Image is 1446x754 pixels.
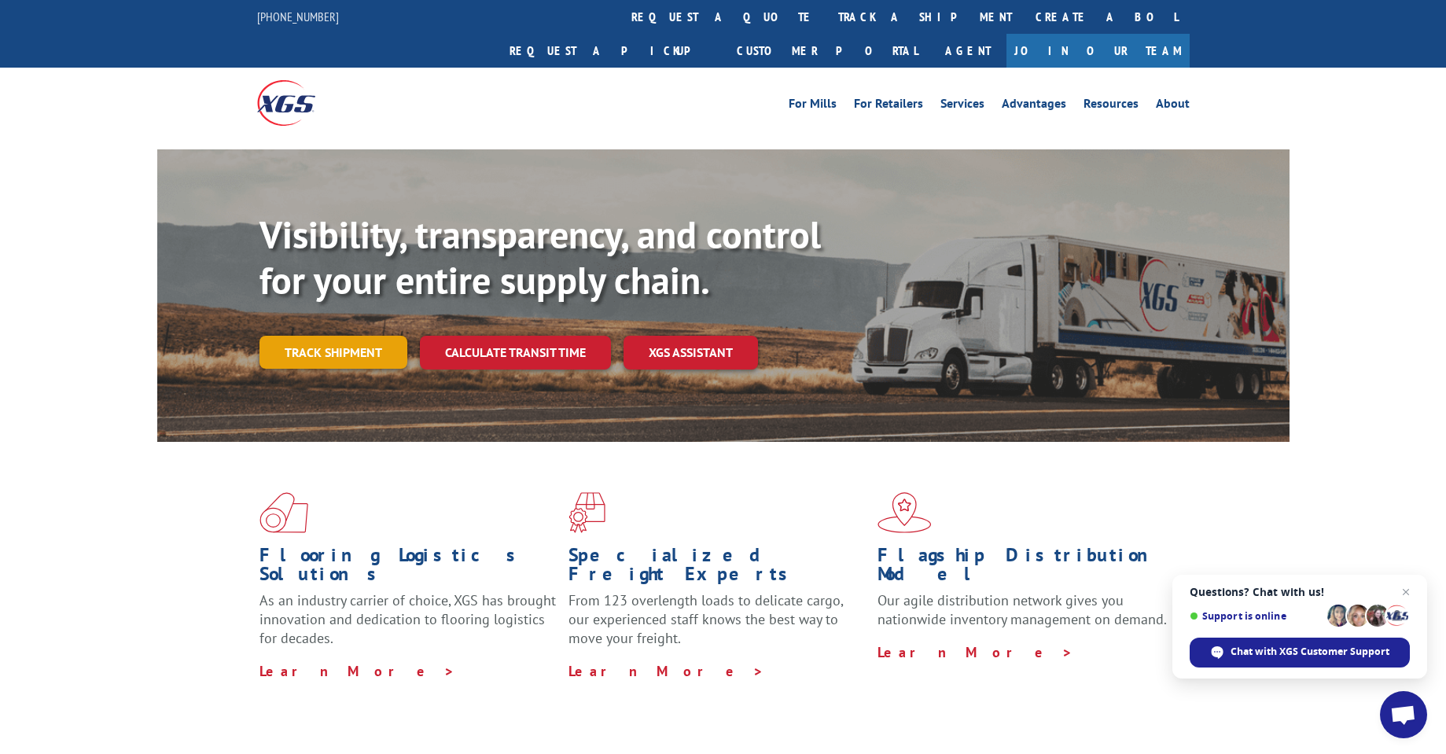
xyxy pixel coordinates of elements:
a: Resources [1084,97,1139,115]
a: Learn More > [878,643,1073,661]
p: From 123 overlength loads to delicate cargo, our experienced staff knows the best way to move you... [568,591,866,661]
a: Learn More > [259,662,455,680]
a: Track shipment [259,336,407,369]
span: Our agile distribution network gives you nationwide inventory management on demand. [878,591,1167,628]
img: xgs-icon-total-supply-chain-intelligence-red [259,492,308,533]
span: Chat with XGS Customer Support [1231,645,1389,659]
h1: Flagship Distribution Model [878,546,1175,591]
a: Advantages [1002,97,1066,115]
a: Services [940,97,984,115]
span: Support is online [1190,610,1322,622]
span: As an industry carrier of choice, XGS has brought innovation and dedication to flooring logistics... [259,591,556,647]
a: For Retailers [854,97,923,115]
h1: Specialized Freight Experts [568,546,866,591]
a: About [1156,97,1190,115]
a: For Mills [789,97,837,115]
a: Customer Portal [725,34,929,68]
a: Learn More > [568,662,764,680]
a: XGS ASSISTANT [624,336,758,370]
img: xgs-icon-focused-on-flooring-red [568,492,605,533]
img: xgs-icon-flagship-distribution-model-red [878,492,932,533]
a: Calculate transit time [420,336,611,370]
div: Chat with XGS Customer Support [1190,638,1410,668]
span: Questions? Chat with us! [1190,586,1410,598]
a: [PHONE_NUMBER] [257,9,339,24]
a: Join Our Team [1006,34,1190,68]
b: Visibility, transparency, and control for your entire supply chain. [259,210,821,304]
h1: Flooring Logistics Solutions [259,546,557,591]
div: Open chat [1380,691,1427,738]
a: Agent [929,34,1006,68]
a: Request a pickup [498,34,725,68]
span: Close chat [1396,583,1415,601]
